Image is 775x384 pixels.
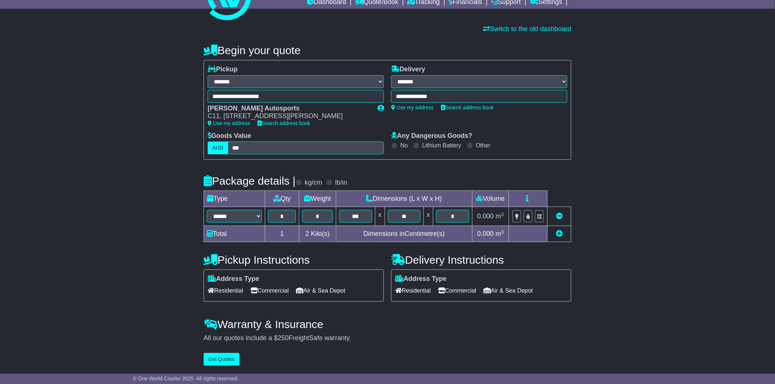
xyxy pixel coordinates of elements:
[441,105,494,110] a: Search address book
[422,142,461,149] label: Lithium Battery
[305,179,322,187] label: kg/cm
[336,191,472,207] td: Dimensions (L x W x H)
[472,191,509,207] td: Volume
[375,207,385,226] td: x
[204,44,571,56] h4: Begin your quote
[395,275,447,283] label: Address Type
[391,105,434,110] a: Use my address
[299,226,336,242] td: Kilo(s)
[204,191,265,207] td: Type
[133,376,239,381] span: © One World Courier 2025. All rights reserved.
[278,334,289,342] span: 250
[501,212,504,217] sup: 3
[501,229,504,235] sup: 3
[477,230,494,237] span: 0.000
[391,65,425,74] label: Delivery
[477,212,494,220] span: 0.000
[208,65,238,74] label: Pickup
[204,334,571,342] div: All our quotes include a $ FreightSafe warranty.
[204,175,296,187] h4: Package details |
[204,226,265,242] td: Total
[395,285,431,296] span: Residential
[204,353,240,366] button: Get Quotes
[208,285,243,296] span: Residential
[204,254,384,266] h4: Pickup Instructions
[496,230,504,237] span: m
[208,105,370,113] div: [PERSON_NAME] Autosports
[265,226,299,242] td: 1
[296,285,346,296] span: Air & Sea Depot
[208,120,250,126] a: Use my address
[335,179,347,187] label: lb/in
[305,230,309,237] span: 2
[496,212,504,220] span: m
[336,226,472,242] td: Dimensions in Centimetre(s)
[208,142,228,154] label: AUD
[483,25,571,33] a: Switch to the old dashboard
[424,207,433,226] td: x
[438,285,476,296] span: Commercial
[556,230,563,237] a: Add new item
[257,120,310,126] a: Search address book
[391,132,472,140] label: Any Dangerous Goods?
[208,275,259,283] label: Address Type
[484,285,533,296] span: Air & Sea Depot
[204,318,571,330] h4: Warranty & Insurance
[208,112,370,120] div: C11, [STREET_ADDRESS][PERSON_NAME]
[476,142,490,149] label: Other
[556,212,563,220] a: Remove this item
[299,191,336,207] td: Weight
[265,191,299,207] td: Qty
[208,132,251,140] label: Goods Value
[400,142,408,149] label: No
[251,285,289,296] span: Commercial
[391,254,571,266] h4: Delivery Instructions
